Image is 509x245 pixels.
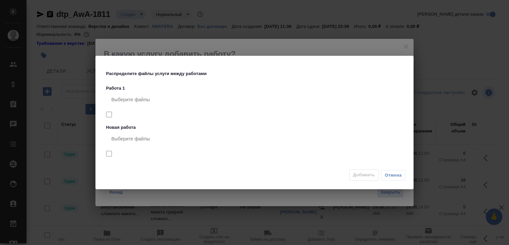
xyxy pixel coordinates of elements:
span: Отмена [385,172,402,179]
div: Выберите файлы [106,92,406,108]
p: Распределите файлы услуги между работами [106,70,210,77]
div: Выберите файлы [106,131,406,147]
button: Отмена [381,170,405,181]
p: Новая работа [106,124,406,131]
p: Работа 1 [106,85,406,92]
